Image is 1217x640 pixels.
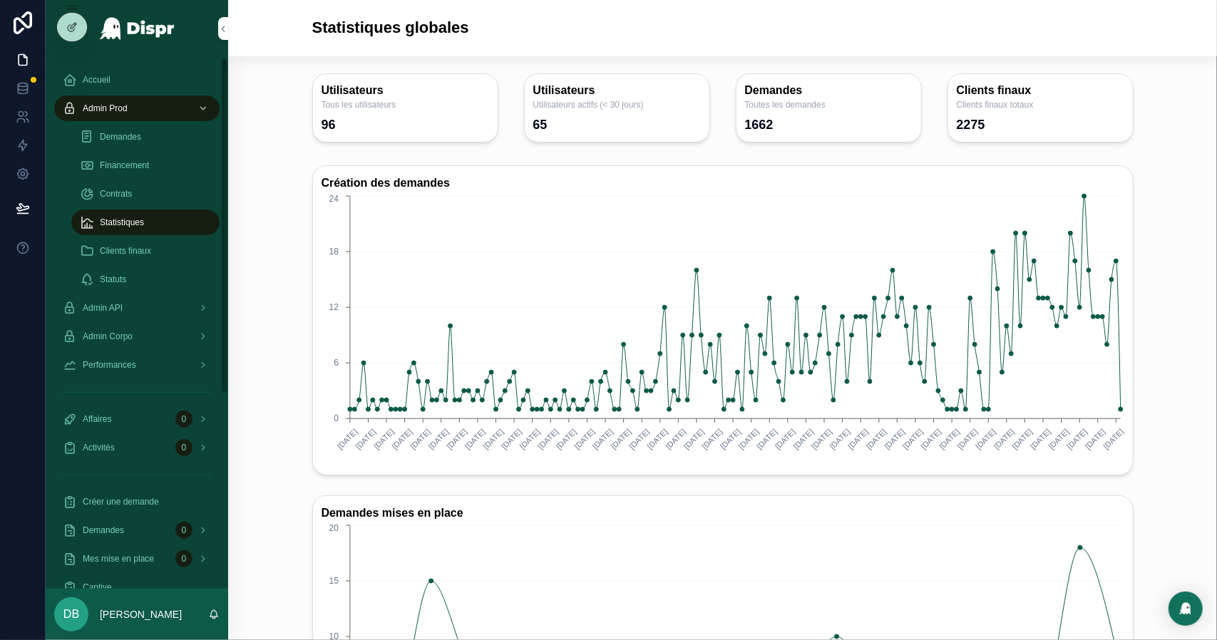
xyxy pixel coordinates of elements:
div: 0 [175,439,192,456]
text: [DATE] [938,427,961,450]
text: [DATE] [791,427,815,450]
span: DB [63,606,79,623]
text: [DATE] [719,427,742,450]
span: Statistiques [100,217,144,228]
div: chart [322,192,1124,466]
text: [DATE] [426,427,450,450]
div: 65 [533,116,548,133]
text: [DATE] [864,427,888,450]
text: [DATE] [1102,427,1125,450]
span: Accueil [83,74,111,86]
span: Contrats [100,188,132,200]
a: Admin Corpo [54,324,220,349]
text: [DATE] [645,427,669,450]
a: Demandes [71,124,220,150]
a: Performances [54,352,220,378]
text: [DATE] [1083,427,1106,450]
text: [DATE] [1029,427,1052,450]
text: [DATE] [992,427,1015,450]
div: 0 [175,411,192,428]
tspan: 12 [329,302,339,312]
div: 1662 [745,116,774,133]
text: [DATE] [900,427,924,450]
tspan: 0 [334,413,339,423]
text: [DATE] [481,427,505,450]
span: Captive [83,582,112,593]
text: [DATE] [627,427,651,450]
text: [DATE] [354,427,377,450]
span: Mes mise en place [83,553,154,564]
span: Admin API [83,302,123,314]
a: Statuts [71,267,220,292]
tspan: 15 [329,577,339,587]
text: [DATE] [974,427,997,450]
span: Clients finaux [100,245,151,257]
text: [DATE] [500,427,523,450]
text: [DATE] [572,427,596,450]
h3: Utilisateurs [322,83,489,99]
h3: Demandes mises en place [322,505,1124,522]
div: 0 [175,550,192,567]
text: [DATE] [828,427,851,450]
a: Clients finaux [71,238,220,264]
span: Clients finaux totaux [957,99,1124,110]
span: Utilisateurs actifs (< 30 jours) [533,99,701,110]
h1: Statistiques globales [312,17,469,39]
a: Accueil [54,67,220,93]
text: [DATE] [1010,427,1034,450]
text: [DATE] [809,427,833,450]
span: Admin Corpo [83,331,133,342]
a: Contrats [71,181,220,207]
a: Mes mise en place0 [54,546,220,572]
div: 0 [175,522,192,539]
h3: Utilisateurs [533,83,701,99]
tspan: 24 [329,194,339,204]
text: [DATE] [590,427,614,450]
span: Statuts [100,274,126,285]
text: [DATE] [463,427,486,450]
text: [DATE] [682,427,705,450]
text: [DATE] [700,427,724,450]
span: Performances [83,359,136,371]
img: App logo [99,17,175,40]
span: Tous les utilisateurs [322,99,489,110]
a: Admin Prod [54,96,220,121]
text: [DATE] [773,427,796,450]
text: [DATE] [846,427,870,450]
span: Affaires [83,413,111,425]
span: Demandes [100,131,141,143]
span: Créer une demande [83,496,159,507]
tspan: 20 [329,524,339,534]
a: Captive [54,574,220,600]
div: 96 [322,116,336,133]
tspan: 6 [334,358,339,368]
text: [DATE] [390,427,414,450]
text: [DATE] [518,427,541,450]
span: Admin Prod [83,103,128,114]
text: [DATE] [919,427,943,450]
tspan: 18 [329,247,339,257]
text: [DATE] [1047,427,1070,450]
text: [DATE] [554,427,577,450]
text: [DATE] [755,427,779,450]
a: Demandes0 [54,517,220,543]
text: [DATE] [409,427,432,450]
text: [DATE] [609,427,632,450]
text: [DATE] [536,427,560,450]
text: [DATE] [664,427,687,450]
text: [DATE] [445,427,468,450]
span: Toutes les demandes [745,99,913,110]
a: Admin API [54,295,220,321]
text: [DATE] [335,427,359,450]
div: Open Intercom Messenger [1169,592,1203,626]
a: Statistiques [71,210,220,235]
span: Demandes [83,525,124,536]
div: scrollable content [46,57,228,589]
h3: Demandes [745,83,913,99]
text: [DATE] [371,427,395,450]
a: Affaires0 [54,406,220,432]
div: 2275 [957,116,985,133]
h3: Clients finaux [957,83,1124,99]
text: [DATE] [736,427,760,450]
text: [DATE] [955,427,979,450]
